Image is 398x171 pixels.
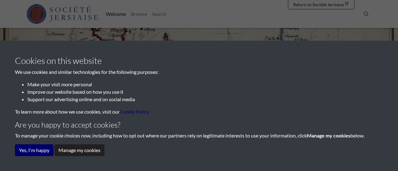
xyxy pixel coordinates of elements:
a: learn more about cookies [120,109,149,115]
button: Yes, I'm happy [15,144,53,156]
strong: Manage my cookies [307,133,350,138]
li: Make your visit more personal [27,81,383,88]
p: To learn more about how we use cookies, visit our [15,108,383,115]
li: Improve our website based on how you use it [27,88,383,96]
h4: Are you happy to accept cookies? [15,120,383,129]
p: We use cookies and similar technologies for the following purposes: [15,68,383,76]
li: Support our advertising online and on social media [27,96,383,103]
p: To manage your cookie choices now, including how to opt out where our partners rely on legitimate... [15,132,383,139]
h3: Cookies on this website [15,56,383,66]
button: Manage my cookies [54,144,104,156]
